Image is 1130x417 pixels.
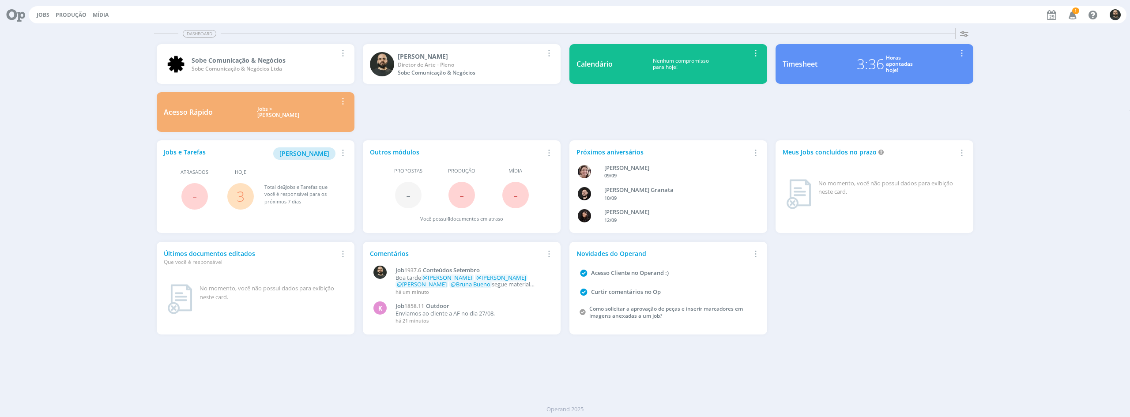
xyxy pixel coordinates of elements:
[1072,8,1079,14] span: 1
[576,59,613,69] div: Calendário
[264,184,339,206] div: Total de Jobs e Tarefas que você é responsável para os próximos 7 dias
[373,301,387,315] div: K
[363,44,561,84] a: P[PERSON_NAME]Diretor de Arte - PlenoSobe Comunicação & Negócios
[394,167,422,175] span: Propostas
[34,11,52,19] button: Jobs
[237,187,245,206] a: 3
[406,185,411,204] span: -
[508,167,522,175] span: Mídia
[1063,7,1081,23] button: 1
[422,274,472,282] span: @[PERSON_NAME]
[578,209,591,222] img: L
[818,179,963,196] div: No momento, você não possui dados para exibição neste card.
[164,258,337,266] div: Que você é responsável
[423,266,480,274] span: Conteúdos Setembro
[591,288,661,296] a: Curtir comentários no Op
[591,269,669,277] a: Acesso Cliente no Operand :)
[604,164,746,173] div: Aline Beatriz Jackisch
[395,289,429,295] span: há um minuto
[395,317,429,324] span: há 21 minutos
[164,107,213,117] div: Acesso Rápido
[783,59,817,69] div: Timesheet
[576,249,750,258] div: Novidades do Operand
[604,208,746,217] div: Luana da Silva de Andrade
[857,53,884,75] div: 3:36
[420,215,503,223] div: Você possui documentos em atraso
[1110,9,1121,20] img: P
[397,280,447,288] span: @[PERSON_NAME]
[192,187,197,206] span: -
[200,284,344,301] div: No momento, você não possui dados para exibição neste card.
[56,11,87,19] a: Produção
[283,184,286,190] span: 3
[1109,7,1121,23] button: P
[451,280,490,288] span: @Bruna Bueno
[426,302,449,310] span: Outdoor
[395,310,549,317] p: Enviamos ao cliente a AF no dia 27/08,
[613,58,750,71] div: Nenhum compromisso para hoje!
[273,147,335,160] button: [PERSON_NAME]
[90,11,111,19] button: Mídia
[398,61,543,69] div: Diretor de Arte - Pleno
[181,169,208,176] span: Atrasados
[398,52,543,61] div: Patrick Freitas
[578,187,591,200] img: B
[398,69,543,77] div: Sobe Comunicação & Negócios
[164,249,337,266] div: Últimos documentos editados
[183,30,216,38] span: Dashboard
[164,147,337,160] div: Jobs e Tarefas
[93,11,109,19] a: Mídia
[604,172,617,179] span: 09/09
[373,266,387,279] img: P
[404,302,424,310] span: 1858.11
[192,56,337,65] div: Sobe Comunicação & Negócios
[53,11,89,19] button: Produção
[219,106,337,119] div: Jobs > [PERSON_NAME]
[576,147,750,157] div: Próximos aniversários
[370,249,543,258] div: Comentários
[776,44,973,84] a: Timesheet3:36Horasapontadashoje!
[37,11,49,19] a: Jobs
[460,185,464,204] span: -
[370,147,543,157] div: Outros módulos
[273,149,335,157] a: [PERSON_NAME]
[476,274,526,282] span: @[PERSON_NAME]
[589,305,743,320] a: Como solicitar a aprovação de peças e inserir marcadores em imagens anexadas a um job?
[786,179,811,209] img: dashboard_not_found.png
[404,267,421,274] span: 1937.6
[578,165,591,178] img: A
[604,195,617,201] span: 10/09
[370,52,394,76] img: P
[395,267,549,274] a: Job1937.6Conteúdos Setembro
[395,274,549,288] p: Boa tarde segue material ajustado
[395,303,549,310] a: Job1858.11Outdoor
[448,215,450,222] span: 0
[167,284,192,314] img: dashboard_not_found.png
[192,65,337,73] div: Sobe Comunicação & Negócios Ltda
[886,55,913,74] div: Horas apontadas hoje!
[783,147,956,157] div: Meus Jobs concluídos no prazo
[604,186,746,195] div: Bruno Corralo Granata
[279,149,329,158] span: [PERSON_NAME]
[513,185,518,204] span: -
[448,167,475,175] span: Produção
[235,169,246,176] span: Hoje
[604,217,617,223] span: 12/09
